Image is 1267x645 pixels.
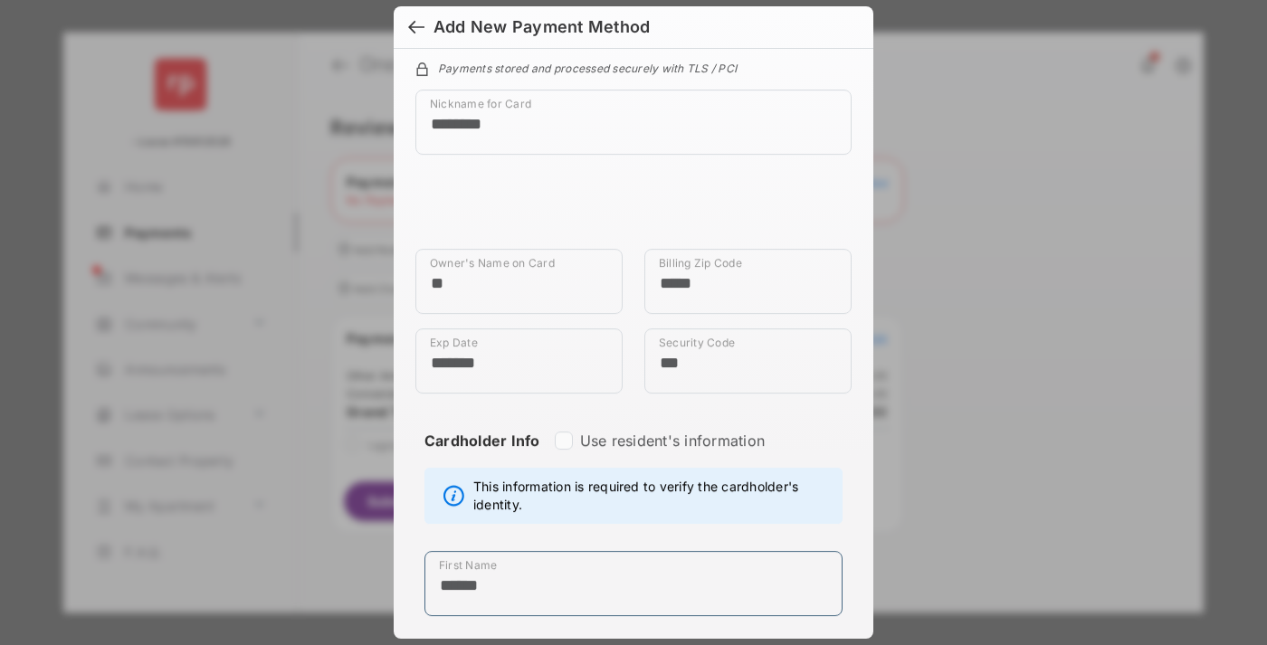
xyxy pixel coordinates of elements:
[415,169,852,249] iframe: Credit card field
[433,17,650,37] div: Add New Payment Method
[415,59,852,75] div: Payments stored and processed securely with TLS / PCI
[424,432,540,482] strong: Cardholder Info
[473,478,833,514] span: This information is required to verify the cardholder's identity.
[580,432,765,450] label: Use resident's information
